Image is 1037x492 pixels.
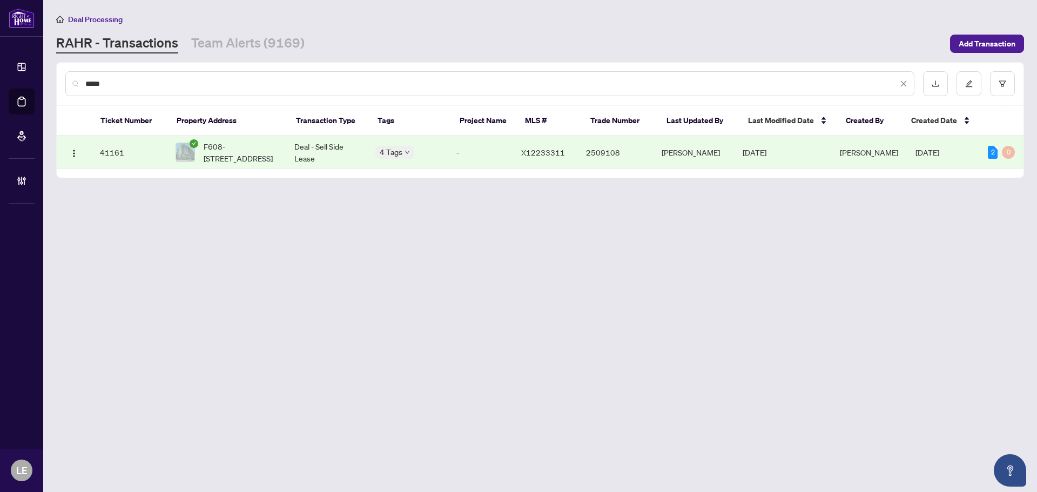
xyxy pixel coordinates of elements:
span: filter [999,80,1006,87]
div: 2 [988,146,998,159]
span: Last Modified Date [748,114,814,126]
span: Add Transaction [959,35,1015,52]
span: X12233311 [521,147,565,157]
img: Logo [70,149,78,158]
span: 4 Tags [380,146,402,158]
span: Deal Processing [68,15,123,24]
th: Ticket Number [92,106,168,136]
th: Last Modified Date [739,106,837,136]
th: Project Name [451,106,516,136]
th: Trade Number [582,106,658,136]
span: [DATE] [915,147,939,157]
th: Created By [837,106,903,136]
td: Deal - Sell Side Lease [286,136,367,169]
button: edit [957,71,981,96]
th: Created Date [903,106,979,136]
th: Property Address [168,106,288,136]
button: Logo [65,144,83,161]
span: check-circle [190,139,198,148]
a: RAHR - Transactions [56,34,178,53]
span: close [900,80,907,87]
span: edit [965,80,973,87]
button: download [923,71,948,96]
th: Transaction Type [287,106,369,136]
button: filter [990,71,1015,96]
button: Open asap [994,454,1026,487]
span: Created Date [911,114,957,126]
td: [PERSON_NAME] [653,136,734,169]
td: 41161 [91,136,167,169]
td: - [448,136,513,169]
th: MLS # [516,106,582,136]
span: [PERSON_NAME] [840,147,898,157]
span: LE [16,463,28,478]
th: Tags [369,106,450,136]
a: Team Alerts (9169) [191,34,305,53]
td: 2509108 [577,136,653,169]
img: logo [9,8,35,28]
span: home [56,16,64,23]
img: thumbnail-img [176,143,194,161]
span: F608-[STREET_ADDRESS] [204,140,277,164]
span: down [405,150,410,155]
span: [DATE] [743,147,766,157]
div: 0 [1002,146,1015,159]
button: Add Transaction [950,35,1024,53]
span: download [932,80,939,87]
th: Last Updated By [658,106,739,136]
